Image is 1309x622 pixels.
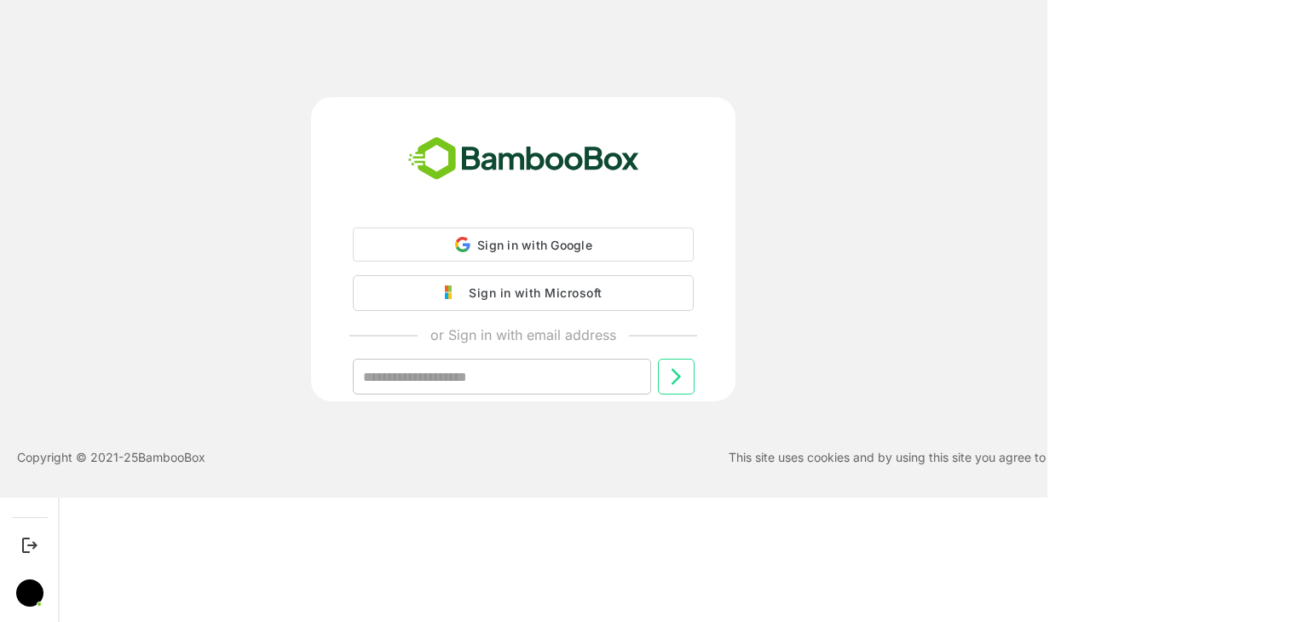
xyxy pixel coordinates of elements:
div: Sign in with Google [353,227,694,262]
span: Sign in with Google [477,238,592,252]
button: Sign in with Microsoft [353,275,694,311]
img: bamboobox [399,131,649,187]
button: Logout [18,533,41,556]
img: google [445,285,460,301]
div: Sign in with Microsoft [460,282,602,304]
p: This site uses cookies and by using this site you agree to our and [729,447,1260,468]
p: or Sign in with email address [430,325,616,345]
p: Copyright © 2021- 25 BambooBox [17,447,205,468]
